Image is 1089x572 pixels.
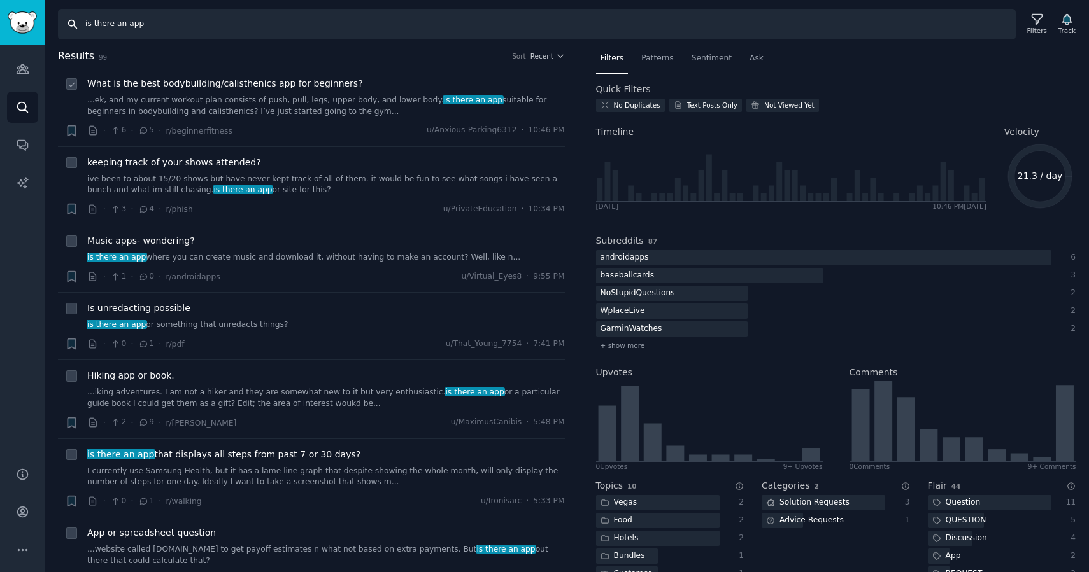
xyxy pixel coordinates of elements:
[87,156,261,169] a: keeping track of your shows attended?
[928,495,985,511] div: Question
[596,513,637,529] div: Food
[110,496,126,507] span: 0
[596,83,651,96] h2: Quick Filters
[530,52,553,60] span: Recent
[1065,323,1076,335] div: 2
[596,462,628,471] div: 0 Upvote s
[533,338,564,350] span: 7:41 PM
[110,338,126,350] span: 0
[928,479,947,492] h2: Flair
[138,338,154,350] span: 1
[159,202,161,216] span: ·
[951,482,961,490] span: 44
[533,496,564,507] span: 5:33 PM
[530,52,565,60] button: Recent
[762,479,809,492] h2: Categories
[850,366,898,379] h2: Comments
[166,272,220,281] span: r/androidapps
[596,125,634,139] span: Timeline
[528,125,564,136] span: 10:46 PM
[87,234,195,248] a: Music apps- wondering?
[733,550,744,562] div: 1
[521,204,523,215] span: ·
[86,449,155,459] span: is there an app
[166,497,201,506] span: r/walking
[58,48,94,64] span: Results
[596,250,653,266] div: androidapps
[1065,533,1076,544] div: 4
[443,95,504,104] span: is there an app
[213,185,274,194] span: is there an app
[1054,11,1080,38] button: Track
[131,494,133,508] span: ·
[750,53,764,64] span: Ask
[641,53,673,64] span: Patterns
[87,95,565,117] a: ...ek, and my current workout plan consists of push, pull, legs, upper body, and lower body.is th...
[58,9,1016,39] input: Search Keyword
[733,497,744,508] div: 2
[110,204,126,215] span: 3
[1065,288,1076,299] div: 2
[87,174,565,196] a: ive been to about 15/20 shows but have never kept track of all of them. it would be fun to see wh...
[596,495,642,511] div: Vegas
[87,302,190,315] a: Is unredacting possible
[427,125,516,136] span: u/Anxious-Parking6312
[596,548,650,564] div: Bundles
[932,202,986,211] div: 10:46 PM [DATE]
[166,127,232,136] span: r/beginnerfitness
[596,366,632,379] h2: Upvotes
[526,496,529,507] span: ·
[1065,270,1076,281] div: 3
[528,204,564,215] span: 10:34 PM
[103,270,106,283] span: ·
[1065,515,1076,526] div: 5
[762,495,854,511] div: Solution Requests
[596,303,650,319] div: WplaceLive
[87,77,363,90] a: What is the best bodybuilding/calisthenics app for beginners?
[87,252,565,263] a: is there an appwhere you can create music and download it, without having to make an account? Wel...
[159,494,161,508] span: ·
[1028,462,1076,471] div: 9+ Comments
[928,531,992,547] div: Discussion
[596,202,619,211] div: [DATE]
[762,513,848,529] div: Advice Requests
[87,448,360,461] a: is there an appthat displays all steps from past 7 or 30 days?
[928,548,965,564] div: App
[596,286,680,302] div: NoStupidQuestions
[443,204,517,215] span: u/PrivateEducation
[99,53,107,61] span: 99
[899,497,910,508] div: 3
[687,101,737,109] div: Text Posts Only
[87,526,216,540] a: App or spreadsheet question
[596,479,623,492] h2: Topics
[159,416,161,429] span: ·
[131,337,133,351] span: ·
[451,417,522,428] span: u/MaximusCanibis
[110,271,126,283] span: 1
[764,101,815,109] div: Not Viewed Yet
[1027,26,1047,35] div: Filters
[166,419,236,428] span: r/[PERSON_NAME]
[1058,26,1076,35] div: Track
[87,544,565,566] a: ...website called [DOMAIN_NAME] to get payoff estimates n what not based on extra payments. Butis...
[1065,305,1076,317] div: 2
[814,482,818,490] span: 2
[138,496,154,507] span: 1
[110,125,126,136] span: 6
[1004,125,1039,139] span: Velocity
[159,124,161,137] span: ·
[648,237,658,245] span: 87
[783,462,823,471] div: 9+ Upvotes
[1017,171,1062,181] text: 21.3 / day
[138,271,154,283] span: 0
[601,53,624,64] span: Filters
[526,338,529,350] span: ·
[733,533,744,544] div: 2
[87,448,360,461] span: that displays all steps from past 7 or 30 days?
[131,202,133,216] span: ·
[103,494,106,508] span: ·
